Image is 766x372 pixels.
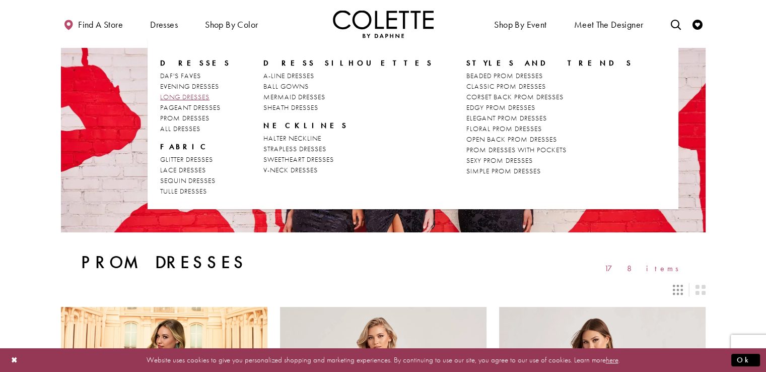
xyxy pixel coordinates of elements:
a: A-LINE DRESSES [263,71,433,81]
span: Shop by color [205,20,258,30]
a: LACE DRESSES [160,165,231,175]
img: Colette by Daphne [333,10,434,38]
a: BALL GOWNS [263,81,433,92]
span: NECKLINES [263,120,433,131]
span: EDGY PROM DRESSES [466,103,535,112]
a: FLORAL PROM DRESSES [466,123,633,134]
span: MERMAID DRESSES [263,92,325,101]
a: ALL DRESSES [160,123,231,134]
a: DAF'S FAVES [160,71,231,81]
button: Submit Dialog [731,354,760,366]
span: Meet the designer [574,20,644,30]
span: SEXY PROM DRESSES [466,156,533,165]
span: GLITTER DRESSES [160,155,213,164]
span: TULLE DRESSES [160,187,207,196]
a: Find a store [61,10,125,38]
span: DAF'S FAVES [160,71,201,80]
a: EVENING DRESSES [160,81,231,92]
a: PROM DRESSES [160,113,231,123]
span: BALL GOWNS [263,82,309,91]
div: Layout Controls [55,279,712,301]
span: EVENING DRESSES [160,82,219,91]
span: STYLES AND TRENDS [466,58,633,68]
span: Shop By Event [494,20,546,30]
span: CORSET BACK PROM DRESSES [466,92,564,101]
a: SHEATH DRESSES [263,102,433,113]
span: STRAPLESS DRESSES [263,144,326,153]
span: OPEN BACK PROM DRESSES [466,135,557,144]
a: Check Wishlist [690,10,705,38]
span: DRESS SILHOUETTES [263,58,433,68]
a: Toggle search [668,10,683,38]
span: Dresses [160,58,231,68]
span: BEADED PROM DRESSES [466,71,543,80]
p: Website uses cookies to give you personalized shopping and marketing experiences. By continuing t... [73,353,693,367]
a: GLITTER DRESSES [160,154,231,165]
span: Shop By Event [492,10,549,38]
a: STRAPLESS DRESSES [263,144,433,154]
span: PAGEANT DRESSES [160,103,221,112]
span: A-LINE DRESSES [263,71,314,80]
a: SWEETHEART DRESSES [263,154,433,165]
span: HALTER NECKLINE [263,134,321,143]
a: CORSET BACK PROM DRESSES [466,92,633,102]
span: PROM DRESSES [160,113,210,122]
span: PROM DRESSES WITH POCKETS [466,145,567,154]
span: ALL DRESSES [160,124,200,133]
span: FABRIC [160,142,211,152]
span: Find a store [78,20,123,30]
span: NECKLINES [263,120,348,131]
span: Switch layout to 3 columns [673,285,683,295]
a: MERMAID DRESSES [263,92,433,102]
a: OPEN BACK PROM DRESSES [466,134,633,145]
a: here [606,355,618,365]
span: ELEGANT PROM DRESSES [466,113,547,122]
span: SIMPLE PROM DRESSES [466,166,541,175]
span: 178 items [604,264,685,273]
span: CLASSIC PROM DRESSES [466,82,546,91]
a: TULLE DRESSES [160,186,231,197]
a: Meet the designer [572,10,646,38]
a: BEADED PROM DRESSES [466,71,633,81]
span: Dresses [150,20,178,30]
button: Close Dialog [6,351,23,369]
a: SIMPLE PROM DRESSES [466,166,633,176]
a: Visit Home Page [333,10,434,38]
a: V-NECK DRESSES [263,165,433,175]
span: Switch layout to 2 columns [695,285,705,295]
a: CLASSIC PROM DRESSES [466,81,633,92]
a: PROM DRESSES WITH POCKETS [466,145,633,155]
span: LONG DRESSES [160,92,210,101]
a: SEQUIN DRESSES [160,175,231,186]
span: LACE DRESSES [160,165,206,174]
a: EDGY PROM DRESSES [466,102,633,113]
span: Dresses [148,10,180,38]
span: Shop by color [202,10,260,38]
span: FABRIC [160,142,231,152]
span: SHEATH DRESSES [263,103,318,112]
span: SEQUIN DRESSES [160,176,216,185]
h1: Prom Dresses [81,253,248,273]
a: HALTER NECKLINE [263,133,433,144]
span: V-NECK DRESSES [263,165,318,174]
span: SWEETHEART DRESSES [263,155,334,164]
a: SEXY PROM DRESSES [466,155,633,166]
a: PAGEANT DRESSES [160,102,231,113]
a: LONG DRESSES [160,92,231,102]
a: ELEGANT PROM DRESSES [466,113,633,123]
span: FLORAL PROM DRESSES [466,124,542,133]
